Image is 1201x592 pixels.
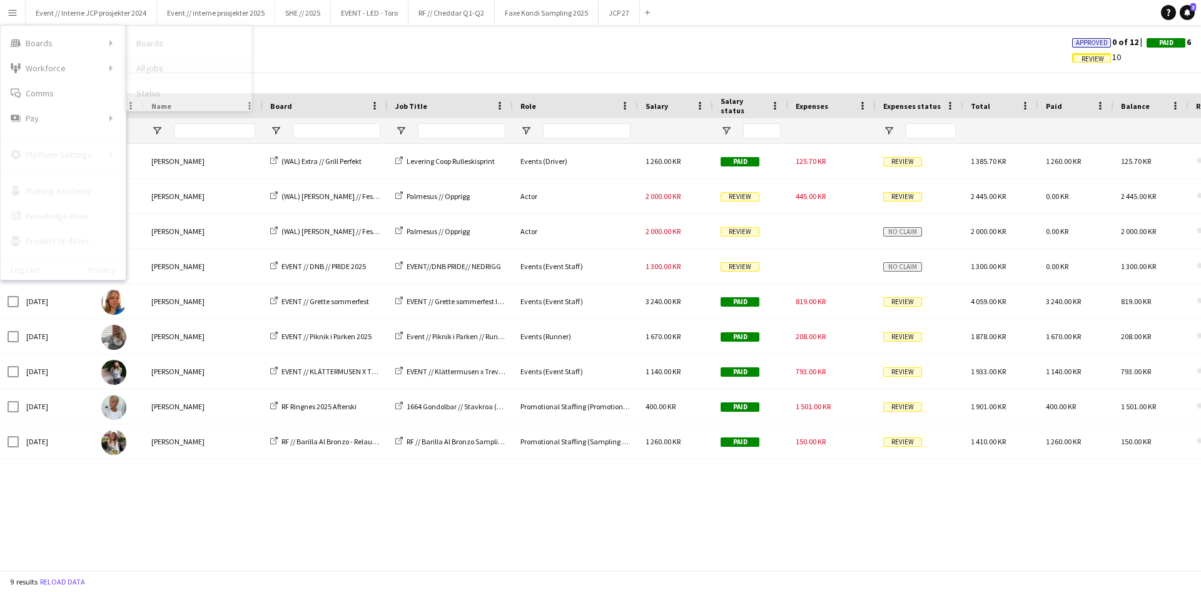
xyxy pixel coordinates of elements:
span: 2 000.00 KR [646,191,681,201]
span: EVENT // Klättermusen x Trevare // Gjennomføring [407,367,565,376]
button: Reload data [38,575,88,589]
div: [PERSON_NAME] [144,354,263,389]
a: RF // Barilla Al Bronzo Sampling [395,437,506,446]
span: 1 140.00 KR [1046,367,1081,376]
span: 150.00 KR [796,437,826,446]
span: 2 445.00 KR [1121,191,1156,201]
a: RF Ringnes 2025 Afterski [270,402,357,411]
span: (WAL) [PERSON_NAME] // Festivalsommer [281,191,414,201]
img: Mille Berger [101,360,126,385]
span: RF // Barilla Al Bronzo - Relaunch [281,437,385,446]
a: Log Out [1,265,40,275]
div: [DATE] [19,319,94,354]
span: 0.00 KR [1046,227,1068,236]
div: Boards [1,31,126,56]
span: Palmesus // Opprigg [407,227,470,236]
div: [DATE] [19,424,94,459]
div: [PERSON_NAME] [144,424,263,459]
a: 3 [1180,5,1195,20]
span: Paid [1046,101,1062,111]
img: Amalie Gravnås [101,290,126,315]
a: Training Academy [1,178,126,203]
span: Review [721,192,759,202]
span: Role [520,101,536,111]
span: 2 000.00 KR [971,227,1006,236]
span: Review [721,227,759,237]
span: EVENT // DNB // PRIDE 2025 [281,262,366,271]
img: Julia Mathisen [101,325,126,350]
div: [PERSON_NAME] [144,284,263,319]
a: RF // Barilla Al Bronzo - Relaunch [270,437,385,446]
span: EVENT // KLÄTTERMUSEN X TREVARE [281,367,395,376]
input: Name Filter Input [174,123,255,138]
span: No claim [883,227,922,237]
span: 1 300.00 KR [646,262,681,271]
input: Job Title Filter Input [418,123,505,138]
a: Palmesus // Opprigg [395,191,470,201]
span: RF // Barilla Al Bronzo Sampling [407,437,506,446]
span: Review [883,437,922,447]
span: Review [1082,55,1104,63]
span: 2 000.00 KR [1121,227,1156,236]
span: 0.00 KR [1046,262,1068,271]
a: EVENT // DNB // PRIDE 2025 [270,262,366,271]
div: [PERSON_NAME] [144,249,263,283]
span: Paid [721,297,759,307]
span: 10 [1072,51,1121,63]
button: Event // Interne JCP prosjekter 2024 [26,1,157,25]
div: [PERSON_NAME] [144,214,263,248]
button: Open Filter Menu [395,125,407,136]
span: 445.00 KR [796,191,826,201]
span: Expenses status [883,101,941,111]
span: 1 260.00 KR [1046,156,1081,166]
div: [DATE] [19,354,94,389]
button: RF // Cheddar Q1-Q2 [408,1,495,25]
span: EVENT // Grette sommerfest Innkjøp [407,297,519,306]
span: 1 410.00 KR [971,437,1006,446]
span: No claim [883,262,922,272]
img: Eirin Andersen [101,430,126,455]
div: [PERSON_NAME] [144,144,263,178]
span: 819.00 KR [1121,297,1151,306]
span: 1 670.00 KR [646,332,681,341]
input: Expenses status Filter Input [906,123,956,138]
span: 793.00 KR [796,367,826,376]
button: Open Filter Menu [520,125,532,136]
a: EVENT // Grette sommerfest Innkjøp [395,297,519,306]
span: 1 385.70 KR [971,156,1006,166]
span: 3 [1190,3,1196,11]
a: (WAL) [PERSON_NAME] // Festivalsommer [270,227,414,236]
span: 6 [1147,36,1191,48]
span: 1 260.00 KR [1046,437,1081,446]
a: Privacy [88,265,126,275]
span: Palmesus // Opprigg [407,191,470,201]
span: Paid [721,332,759,342]
span: RF Ringnes 2025 Afterski [281,402,357,411]
span: Event // Piknik i Parken // Runner [407,332,509,341]
span: 400.00 KR [1046,402,1076,411]
button: Open Filter Menu [721,125,732,136]
a: (WAL) Extra // Grill Perfekt [270,156,362,166]
span: Approved [1076,39,1108,47]
button: Event // interne prosjekter 2025 [157,1,275,25]
input: Role Filter Input [543,123,631,138]
span: Review [883,157,922,166]
span: 2 000.00 KR [646,227,681,236]
span: EVENT // Piknik i Parken 2025 [281,332,372,341]
div: Workforce [1,56,126,81]
div: Events (Runner) [513,319,638,354]
span: 1 933.00 KR [971,367,1006,376]
div: Actor [513,214,638,248]
div: Promotional Staffing (Sampling Staff) [513,424,638,459]
span: 3 240.00 KR [1046,297,1081,306]
span: 1664 Gondolbar // Stavkroa (Reise) [407,402,515,411]
span: 3 240.00 KR [646,297,681,306]
div: [PERSON_NAME] [144,319,263,354]
span: Total [971,101,990,111]
span: Balance [1121,101,1150,111]
span: Review [883,192,922,202]
span: 0.00 KR [1046,191,1068,201]
span: (WAL) Extra // Grill Perfekt [281,156,362,166]
span: Review [883,332,922,342]
input: Salary status Filter Input [743,123,781,138]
